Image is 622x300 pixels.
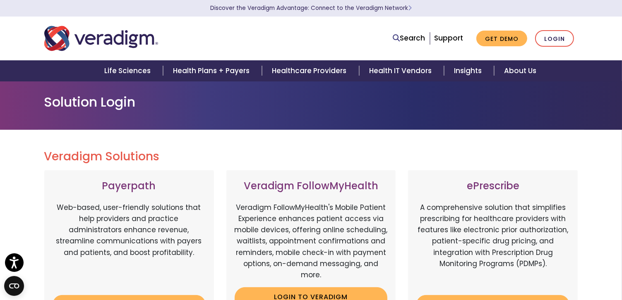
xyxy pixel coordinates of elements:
a: About Us [494,60,546,81]
h1: Solution Login [44,94,578,110]
p: A comprehensive solution that simplifies prescribing for healthcare providers with features like ... [416,202,569,289]
p: Web-based, user-friendly solutions that help providers and practice administrators enhance revenu... [53,202,206,289]
h3: Veradigm FollowMyHealth [235,180,388,192]
a: Support [434,33,463,43]
a: Discover the Veradigm Advantage: Connect to the Veradigm NetworkLearn More [210,4,412,12]
h3: Payerpath [53,180,206,192]
a: Healthcare Providers [262,60,359,81]
a: Life Sciences [94,60,163,81]
a: Health IT Vendors [359,60,444,81]
h3: ePrescribe [416,180,569,192]
a: Login [535,30,574,47]
img: Veradigm logo [44,25,158,52]
a: Health Plans + Payers [163,60,262,81]
button: Open CMP widget [4,276,24,296]
span: Learn More [408,4,412,12]
p: Veradigm FollowMyHealth's Mobile Patient Experience enhances patient access via mobile devices, o... [235,202,388,281]
a: Insights [444,60,494,81]
a: Get Demo [476,31,527,47]
a: Search [393,33,425,44]
h2: Veradigm Solutions [44,150,578,164]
